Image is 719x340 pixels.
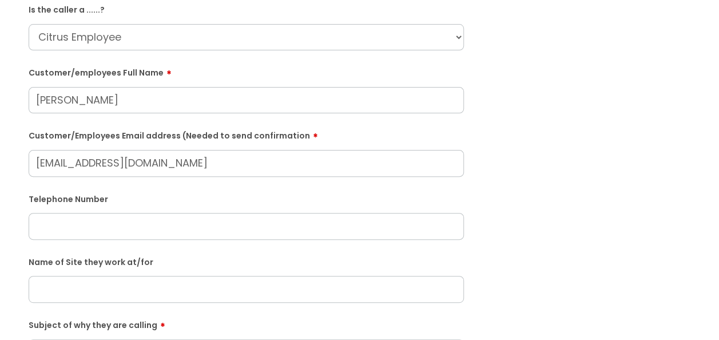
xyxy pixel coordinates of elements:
[29,64,464,78] label: Customer/employees Full Name
[29,255,464,267] label: Name of Site they work at/for
[29,317,464,330] label: Subject of why they are calling
[29,127,464,141] label: Customer/Employees Email address (Needed to send confirmation
[29,3,464,15] label: Is the caller a ......?
[29,192,464,204] label: Telephone Number
[29,150,464,176] input: Email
